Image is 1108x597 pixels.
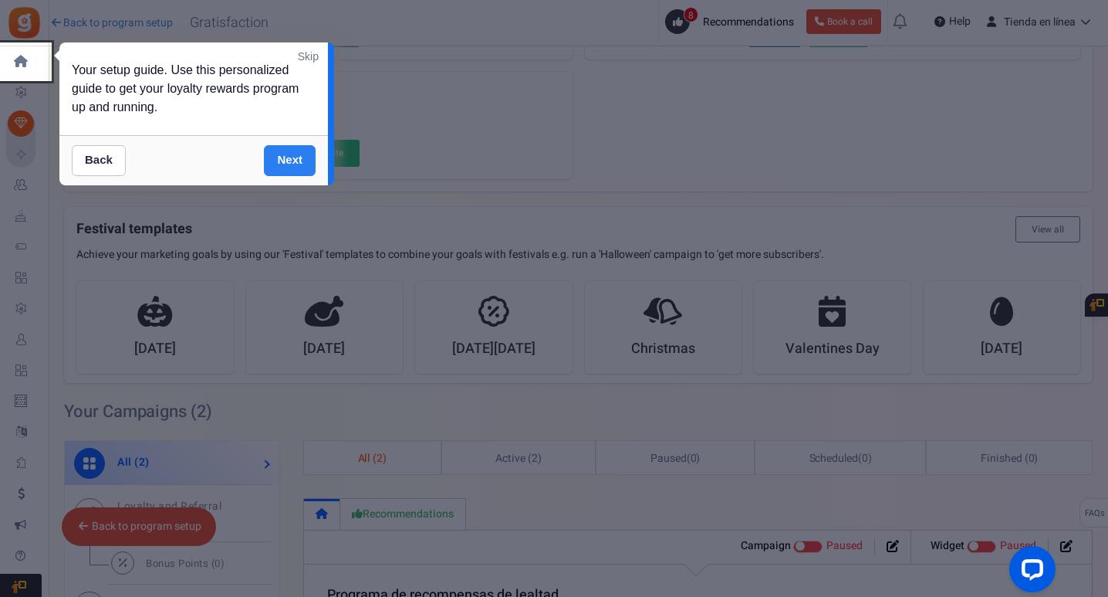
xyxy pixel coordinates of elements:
div: Your setup guide. Use this personalized guide to get your loyalty rewards program up and running. [59,42,328,135]
a: Next [264,145,316,176]
a: Skip [298,49,319,64]
a: Back [72,145,126,176]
